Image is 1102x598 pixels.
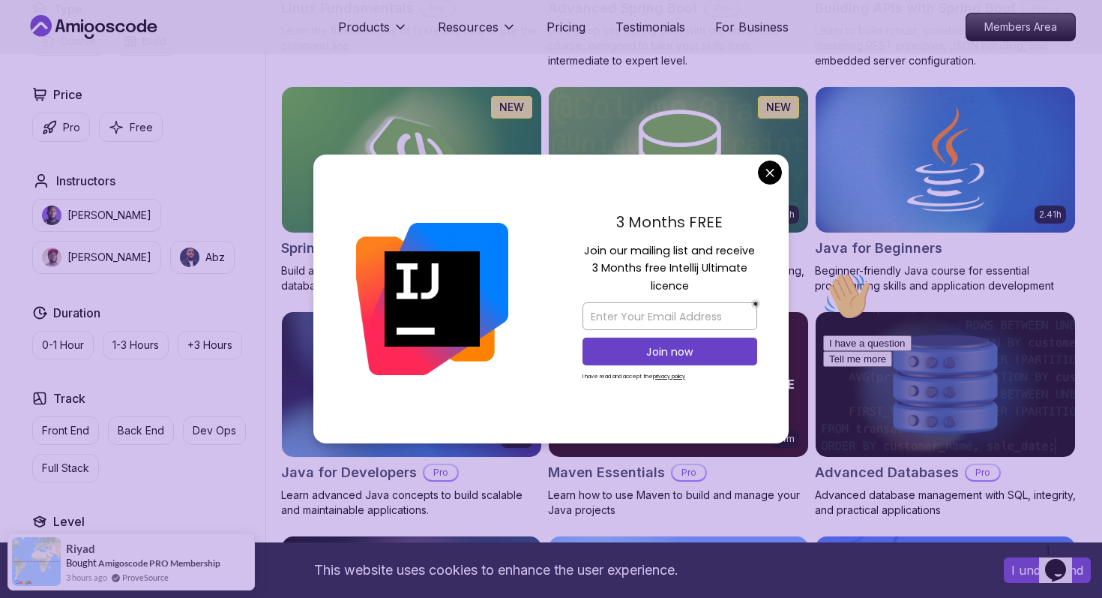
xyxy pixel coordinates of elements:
button: Accept cookies [1004,557,1091,583]
p: Build a CRUD API with Spring Boot and PostgreSQL database using Spring Data JPA and Spring AI [281,263,542,293]
button: Pro [32,113,90,142]
p: 1-3 Hours [112,338,159,353]
img: Java for Beginners card [816,87,1075,233]
p: Pro [63,120,80,135]
h2: Maven Essentials [548,462,665,483]
img: Spring Boot for Beginners card [282,87,541,233]
a: Java for Developers card9.18hJava for DevelopersProLearn advanced Java concepts to build scalable... [281,311,542,518]
p: Pro [424,465,457,480]
h2: Advanced Databases [815,462,959,483]
p: Front End [42,423,89,438]
img: instructor img [42,248,61,267]
h2: Track [53,389,85,407]
img: instructor img [42,206,61,225]
span: 3 hours ago [66,571,107,584]
p: Learn advanced Java concepts to build scalable and maintainable applications. [281,488,542,518]
a: Java for Beginners card2.41hJava for BeginnersBeginner-friendly Java course for essential program... [815,86,1076,293]
p: Pro [672,465,705,480]
p: Learn how to use Maven to build and manage your Java projects [548,488,809,518]
a: Pricing [547,18,585,36]
button: 1-3 Hours [103,331,169,359]
p: Free [130,120,153,135]
a: Amigoscode PRO Membership [98,557,220,569]
p: Abz [205,250,225,265]
img: :wave: [6,6,54,54]
a: Spring Boot for Beginners card1.67hNEWSpring Boot for BeginnersBuild a CRUD API with Spring Boot ... [281,86,542,293]
p: NEW [766,100,791,115]
p: NEW [499,100,524,115]
span: riyad [66,542,95,555]
p: Dev Ops [193,423,236,438]
button: Front End [32,416,99,445]
a: ProveSource [122,571,169,584]
button: Products [338,18,408,48]
button: Back End [108,416,174,445]
h2: Duration [53,304,100,322]
img: Java for Developers card [282,312,541,458]
img: instructor img [180,248,199,267]
h2: Spring Boot for Beginners [281,238,453,259]
img: provesource social proof notification image [12,537,61,586]
button: Resources [438,18,517,48]
a: For Business [715,18,789,36]
div: 👋Hi! How can we help?I have a questionTell me more [6,6,276,101]
p: Members Area [966,14,1075,41]
button: +3 Hours [178,331,242,359]
p: Beginner-friendly Java course for essential programming skills and application development [815,263,1076,293]
span: Bought [66,557,97,569]
p: [PERSON_NAME] [67,250,151,265]
button: 0-1 Hour [32,331,94,359]
p: 0-1 Hour [42,338,84,353]
p: Back End [118,423,164,438]
p: Advanced database management with SQL, integrity, and practical applications [815,488,1076,518]
button: I have a question [6,69,94,85]
span: Hi! How can we help? [6,45,148,56]
div: This website uses cookies to enhance the user experience. [11,554,981,587]
p: Products [338,18,390,36]
iframe: chat widget [1039,538,1087,583]
a: Testimonials [615,18,685,36]
h2: Java for Developers [281,462,417,483]
a: Members Area [966,13,1076,41]
a: Spring Data JPA card6.65hNEWSpring Data JPAProMaster database management, advanced querying, and ... [548,86,809,293]
p: Full Stack [42,461,89,476]
a: Advanced Databases cardAdvanced DatabasesProAdvanced database management with SQL, integrity, and... [815,311,1076,518]
button: instructor img[PERSON_NAME] [32,199,161,232]
button: Free [99,113,163,142]
h2: Price [53,86,82,104]
button: instructor img[PERSON_NAME] [32,241,161,274]
img: Spring Data JPA card [549,87,808,233]
button: Tell me more [6,85,75,101]
h2: Instructors [56,172,115,190]
button: Dev Ops [183,416,246,445]
p: +3 Hours [187,338,232,353]
p: 2.41h [1039,209,1062,221]
h2: Level [53,512,85,530]
button: instructor imgAbz [170,241,235,274]
iframe: chat widget [817,266,1087,530]
p: [PERSON_NAME] [67,208,151,223]
p: Resources [438,18,499,36]
h2: Java for Beginners [815,238,942,259]
button: Full Stack [32,454,99,482]
img: Advanced Databases card [816,312,1075,458]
